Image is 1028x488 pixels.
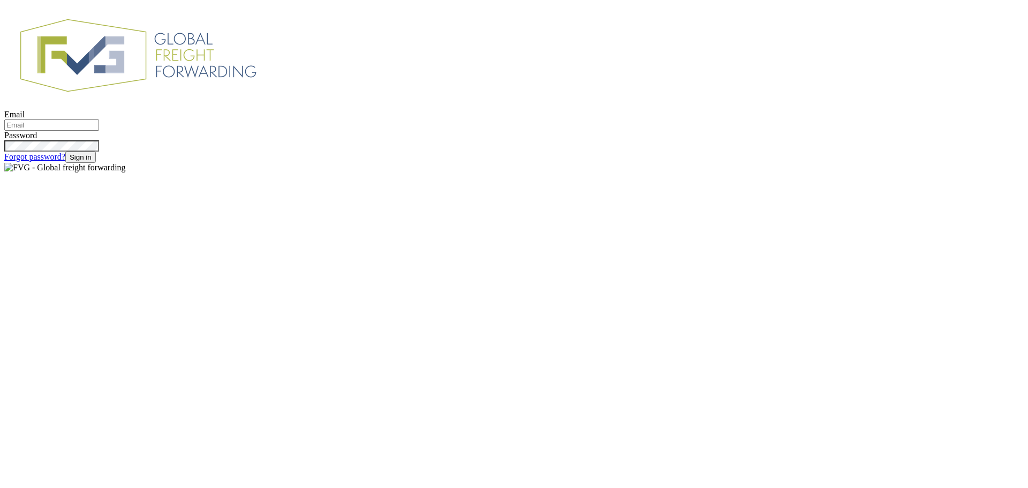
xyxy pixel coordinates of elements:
button: Sign in [65,152,96,163]
label: Email [4,110,25,119]
label: Password [4,131,37,140]
input: Email [4,119,99,131]
img: FVG - Global freight forwarding [4,4,272,108]
a: Forgot password? [4,152,65,161]
img: FVG - Global freight forwarding [4,163,126,172]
